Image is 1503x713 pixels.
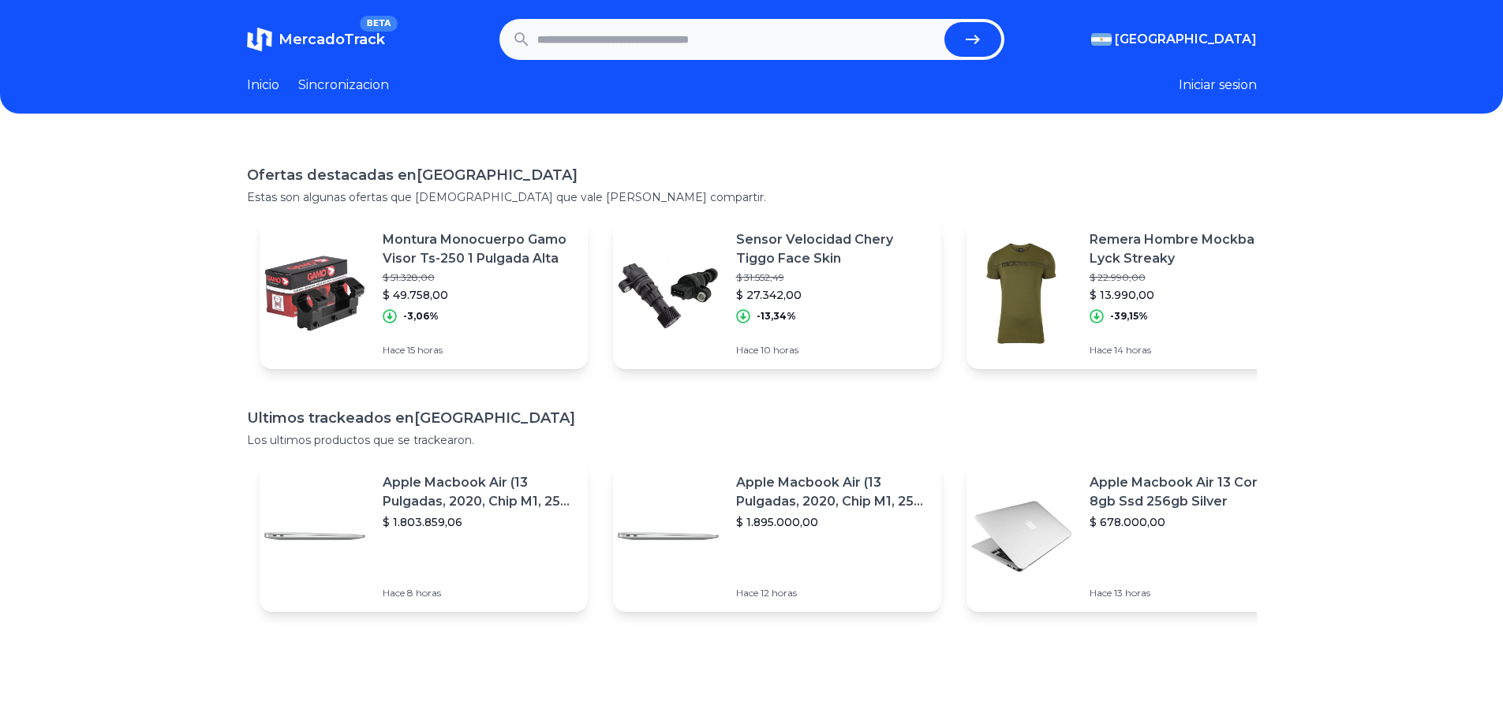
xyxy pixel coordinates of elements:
p: $ 1.895.000,00 [736,514,929,530]
a: Featured imageMontura Monocuerpo Gamo Visor Ts-250 1 Pulgada Alta$ 51.328,00$ 49.758,00-3,06%Hace... [260,218,588,369]
p: Hace 12 horas [736,587,929,599]
span: [GEOGRAPHIC_DATA] [1115,30,1257,49]
a: Featured imageSensor Velocidad Chery Tiggo Face Skin$ 31.552,49$ 27.342,00-13,34%Hace 10 horas [613,218,941,369]
a: Featured imageApple Macbook Air (13 Pulgadas, 2020, Chip M1, 256 Gb De Ssd, 8 Gb De Ram) - Plata$... [260,461,588,612]
p: Apple Macbook Air (13 Pulgadas, 2020, Chip M1, 256 Gb De Ssd, 8 Gb De Ram) - Plata [736,473,929,511]
p: Montura Monocuerpo Gamo Visor Ts-250 1 Pulgada Alta [383,230,575,268]
p: Estas son algunas ofertas que [DEMOGRAPHIC_DATA] que vale [PERSON_NAME] compartir. [247,189,1257,205]
img: MercadoTrack [247,27,272,52]
img: Featured image [613,238,723,349]
a: Featured imageApple Macbook Air (13 Pulgadas, 2020, Chip M1, 256 Gb De Ssd, 8 Gb De Ram) - Plata$... [613,461,941,612]
a: Sincronizacion [298,76,389,95]
button: Iniciar sesion [1179,76,1257,95]
a: Inicio [247,76,279,95]
p: -13,34% [757,310,796,323]
p: $ 13.990,00 [1090,287,1282,303]
p: $ 1.803.859,06 [383,514,575,530]
a: MercadoTrackBETA [247,27,385,52]
img: Featured image [966,481,1077,592]
img: Argentina [1091,33,1112,46]
p: Remera Hombre Mockba Lyck Streaky [1090,230,1282,268]
button: [GEOGRAPHIC_DATA] [1091,30,1257,49]
p: Hace 13 horas [1090,587,1282,599]
a: Featured imageApple Macbook Air 13 Core I5 8gb Ssd 256gb Silver$ 678.000,00Hace 13 horas [966,461,1295,612]
h1: Ofertas destacadas en [GEOGRAPHIC_DATA] [247,164,1257,186]
img: Featured image [613,481,723,592]
img: Featured image [260,238,370,349]
p: -39,15% [1110,310,1148,323]
img: Featured image [966,238,1077,349]
p: $ 22.990,00 [1090,271,1282,284]
p: Apple Macbook Air (13 Pulgadas, 2020, Chip M1, 256 Gb De Ssd, 8 Gb De Ram) - Plata [383,473,575,511]
span: BETA [360,16,397,32]
p: -3,06% [403,310,439,323]
p: $ 49.758,00 [383,287,575,303]
p: Hace 14 horas [1090,344,1282,356]
p: $ 51.328,00 [383,271,575,284]
p: Hace 10 horas [736,344,929,356]
p: Sensor Velocidad Chery Tiggo Face Skin [736,230,929,268]
p: $ 27.342,00 [736,287,929,303]
p: Hace 15 horas [383,344,575,356]
p: Hace 8 horas [383,587,575,599]
p: $ 678.000,00 [1090,514,1282,530]
h1: Ultimos trackeados en [GEOGRAPHIC_DATA] [247,407,1257,429]
p: $ 31.552,49 [736,271,929,284]
p: Apple Macbook Air 13 Core I5 8gb Ssd 256gb Silver [1090,473,1282,511]
span: MercadoTrack [279,31,385,48]
a: Featured imageRemera Hombre Mockba Lyck Streaky$ 22.990,00$ 13.990,00-39,15%Hace 14 horas [966,218,1295,369]
img: Featured image [260,481,370,592]
p: Los ultimos productos que se trackearon. [247,432,1257,448]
